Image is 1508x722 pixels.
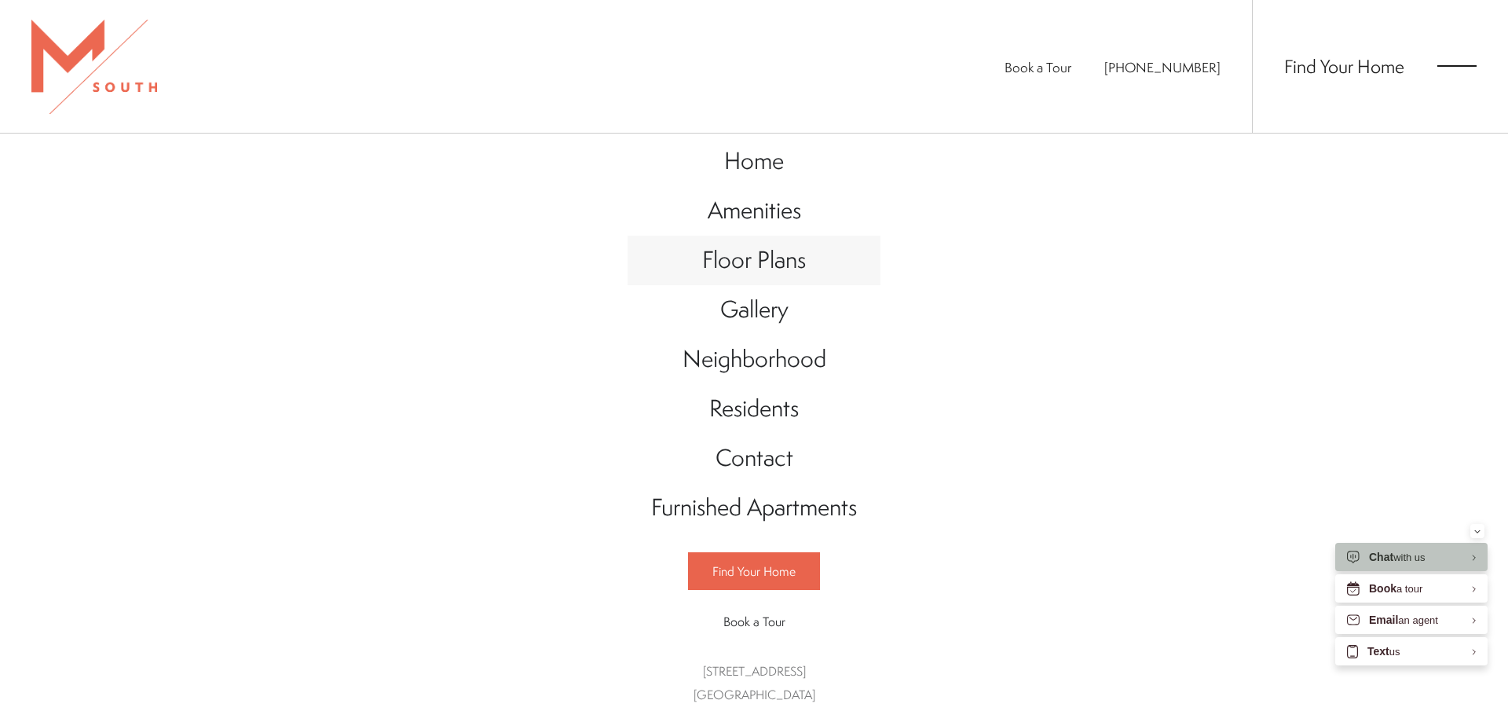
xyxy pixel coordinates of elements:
[628,434,880,483] a: Go to Contact
[651,491,857,523] span: Furnished Apartments
[716,442,793,474] span: Contact
[1005,58,1071,76] a: Book a Tour
[709,392,799,424] span: Residents
[720,293,789,325] span: Gallery
[628,236,880,285] a: Go to Floor Plans
[694,662,815,703] a: Get Directions to 5110 South Manhattan Avenue Tampa, FL 33611
[628,335,880,384] a: Go to Neighborhood
[31,20,157,114] img: MSouth
[723,613,785,630] span: Book a Tour
[708,194,801,226] span: Amenities
[702,244,806,276] span: Floor Plans
[628,483,880,533] a: Go to Furnished Apartments (opens in a new tab)
[683,343,826,375] span: Neighborhood
[724,145,784,177] span: Home
[1104,58,1221,76] a: Call Us at 813-570-8014
[628,285,880,335] a: Go to Gallery
[712,563,796,580] span: Find Your Home
[628,384,880,434] a: Go to Residents
[628,121,880,722] div: Main
[1104,58,1221,76] span: [PHONE_NUMBER]
[1284,53,1404,79] a: Find Your Home
[628,186,880,236] a: Go to Amenities
[1437,59,1477,73] button: Open Menu
[688,603,820,640] a: Book a Tour
[628,137,880,186] a: Go to Home
[688,552,820,590] a: Find Your Home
